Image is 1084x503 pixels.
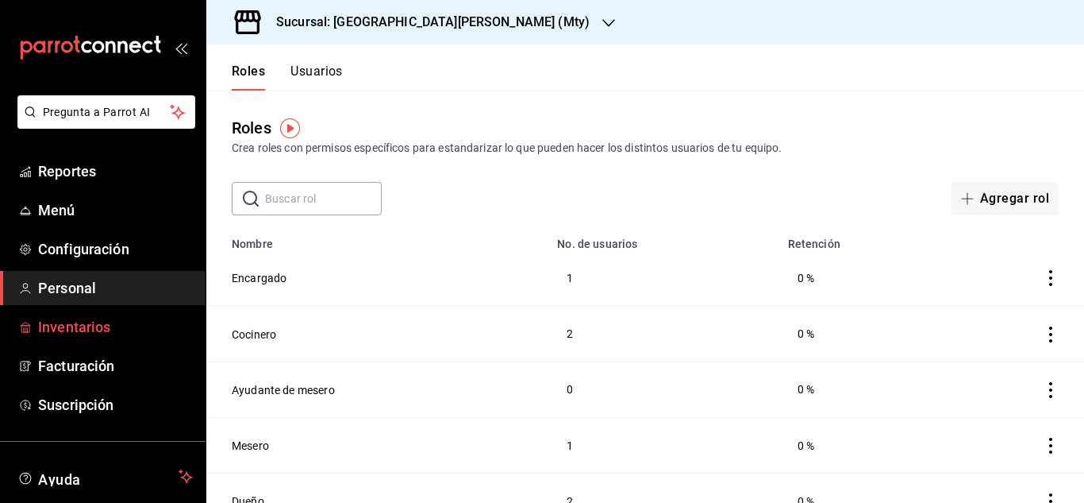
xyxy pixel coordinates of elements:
[232,64,265,91] button: Roles
[778,417,944,473] td: 0 %
[548,306,778,362] td: 2
[206,228,548,250] th: Nombre
[778,228,944,250] th: Retención
[1043,327,1059,342] button: actions
[1043,270,1059,286] button: actions
[232,140,1059,157] div: Crea roles con permisos específicos para estandarizar lo que pueden hacer los distintos usuarios ...
[265,183,382,215] input: Buscar rol
[43,104,171,121] span: Pregunta a Parrot AI
[232,438,269,454] button: Mesero
[232,270,286,286] button: Encargado
[548,228,778,250] th: No. de usuarios
[280,118,300,138] img: Tooltip marker
[1043,382,1059,398] button: actions
[1043,438,1059,454] button: actions
[232,116,271,140] div: Roles
[38,199,193,221] span: Menú
[778,250,944,306] td: 0 %
[17,95,195,129] button: Pregunta a Parrot AI
[232,382,335,398] button: Ayudante de mesero
[548,362,778,417] td: 0
[38,277,193,299] span: Personal
[778,362,944,417] td: 0 %
[290,64,343,91] button: Usuarios
[951,182,1059,215] button: Agregar rol
[263,13,590,32] h3: Sucursal: [GEOGRAPHIC_DATA][PERSON_NAME] (Mty)
[38,394,193,416] span: Suscripción
[232,327,276,342] button: Cocinero
[232,64,343,91] div: navigation tabs
[548,417,778,473] td: 1
[175,41,187,54] button: open_drawer_menu
[38,238,193,260] span: Configuración
[38,355,193,377] span: Facturación
[548,250,778,306] td: 1
[38,161,193,182] span: Reportes
[778,306,944,362] td: 0 %
[38,467,172,486] span: Ayuda
[11,115,195,132] a: Pregunta a Parrot AI
[38,316,193,338] span: Inventarios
